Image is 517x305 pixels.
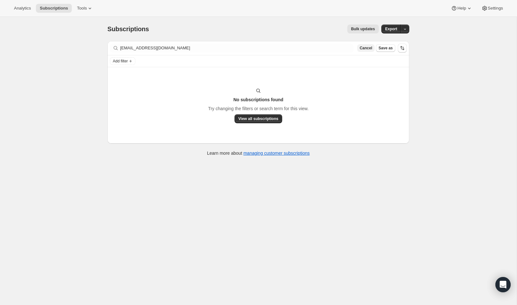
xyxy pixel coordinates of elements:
[238,116,278,121] span: View all subscriptions
[36,4,72,13] button: Subscriptions
[208,105,309,112] p: Try changing the filters or search term for this view.
[376,44,395,52] button: Save as
[478,4,507,13] button: Settings
[360,46,372,51] span: Cancel
[113,59,128,64] span: Add filter
[447,4,476,13] button: Help
[357,44,375,52] button: Cancel
[77,6,87,11] span: Tools
[457,6,466,11] span: Help
[207,150,310,156] p: Learn more about
[243,151,310,156] a: managing customer subscriptions
[73,4,97,13] button: Tools
[235,114,282,123] button: View all subscriptions
[10,4,35,13] button: Analytics
[110,57,135,65] button: Add filter
[495,277,511,292] div: Open Intercom Messenger
[381,25,401,33] button: Export
[120,44,353,53] input: Filter subscribers
[107,25,149,32] span: Subscriptions
[233,96,283,103] h3: No subscriptions found
[40,6,68,11] span: Subscriptions
[398,44,407,53] button: Sort the results
[385,26,397,32] span: Export
[14,6,31,11] span: Analytics
[488,6,503,11] span: Settings
[351,26,375,32] span: Bulk updates
[378,46,393,51] span: Save as
[347,25,379,33] button: Bulk updates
